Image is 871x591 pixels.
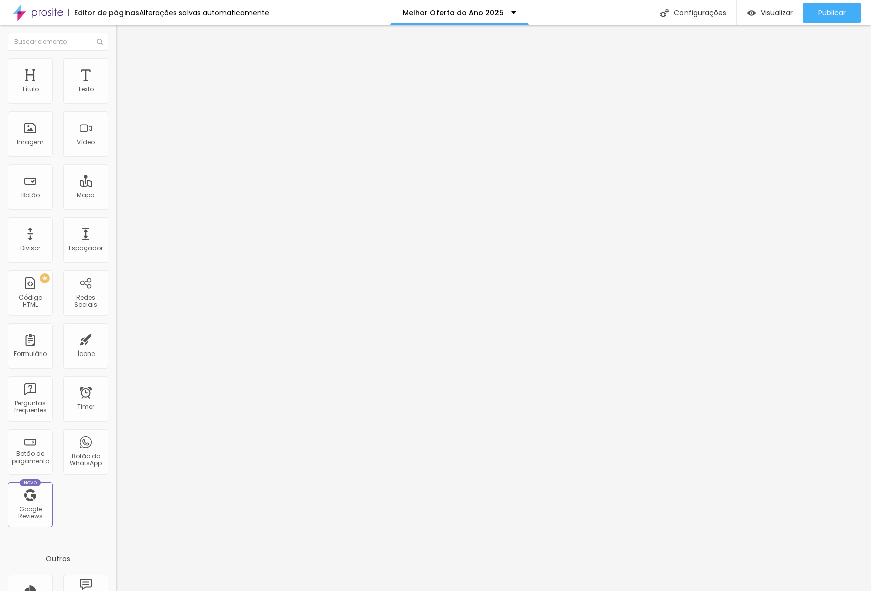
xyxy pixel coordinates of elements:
div: Texto [78,86,94,93]
div: Perguntas frequentes [10,400,50,415]
div: Código HTML [10,294,50,309]
img: Icone [97,39,103,45]
div: Vídeo [77,139,95,146]
div: Mapa [77,192,95,199]
div: Botão do WhatsApp [66,453,105,467]
div: Espaçador [69,245,103,252]
img: Icone [660,9,669,17]
div: Título [22,86,39,93]
div: Imagem [17,139,44,146]
p: Melhor Oferta do Ano 2025 [403,9,504,16]
div: Botão de pagamento [10,450,50,465]
div: Ícone [77,350,95,358]
div: Alterações salvas automaticamente [139,9,269,16]
div: Botão [21,192,40,199]
span: Visualizar [761,9,793,17]
div: Divisor [20,245,40,252]
div: Editor de páginas [68,9,139,16]
input: Buscar elemento [8,33,108,51]
div: Google Reviews [10,506,50,520]
div: Formulário [14,350,47,358]
div: Redes Sociais [66,294,105,309]
iframe: Editor [116,25,871,591]
div: Novo [20,479,41,486]
button: Publicar [803,3,861,23]
img: view-1.svg [747,9,756,17]
button: Visualizar [737,3,803,23]
div: Timer [77,403,94,410]
span: Publicar [818,9,846,17]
